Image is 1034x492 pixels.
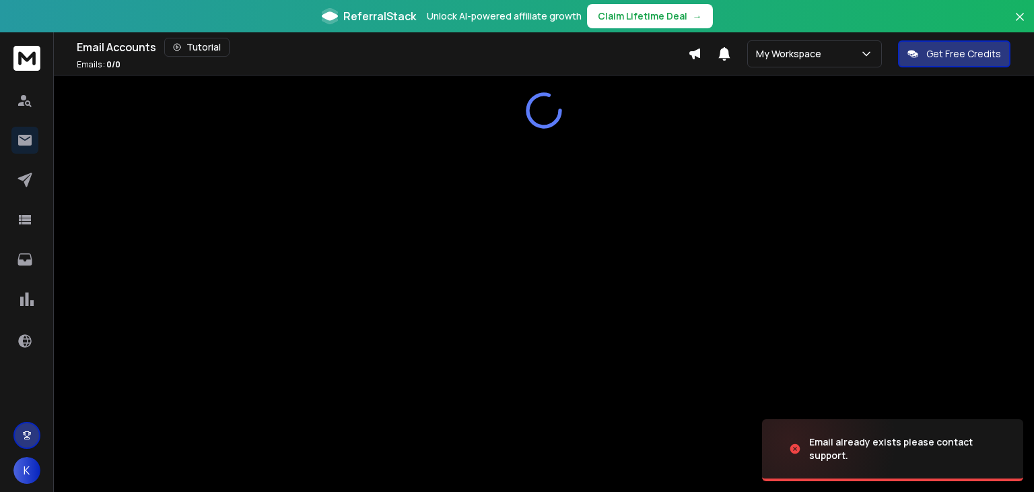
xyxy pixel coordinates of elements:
[587,4,713,28] button: Claim Lifetime Deal→
[13,457,40,484] button: K
[756,47,827,61] p: My Workspace
[77,59,120,70] p: Emails :
[164,38,230,57] button: Tutorial
[1011,8,1029,40] button: Close banner
[898,40,1010,67] button: Get Free Credits
[343,8,416,24] span: ReferralStack
[693,9,702,23] span: →
[809,435,1007,462] div: Email already exists please contact support.
[77,38,688,57] div: Email Accounts
[926,47,1001,61] p: Get Free Credits
[106,59,120,70] span: 0 / 0
[427,9,582,23] p: Unlock AI-powered affiliate growth
[762,412,897,485] img: image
